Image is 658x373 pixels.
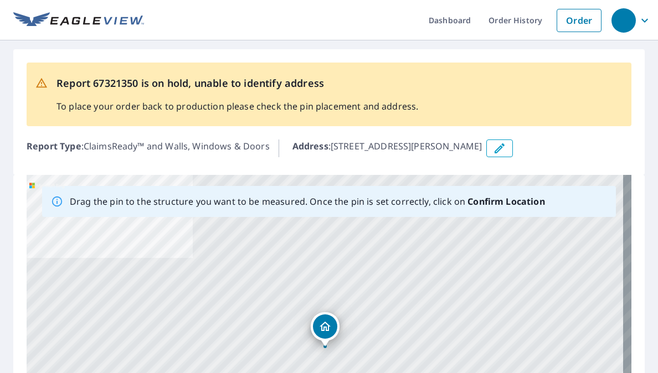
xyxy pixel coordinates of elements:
[27,140,81,152] b: Report Type
[13,12,144,29] img: EV Logo
[292,139,482,157] p: : [STREET_ADDRESS][PERSON_NAME]
[56,76,418,91] p: Report 67321350 is on hold, unable to identify address
[467,195,544,208] b: Confirm Location
[292,140,328,152] b: Address
[27,139,270,157] p: : ClaimsReady™ and Walls, Windows & Doors
[70,195,545,208] p: Drag the pin to the structure you want to be measured. Once the pin is set correctly, click on
[557,9,602,32] a: Order
[311,312,340,346] div: Dropped pin, building 1, Residential property, 63399 Russell Town Rd Roseland, LA 70456
[56,100,418,113] p: To place your order back to production please check the pin placement and address.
